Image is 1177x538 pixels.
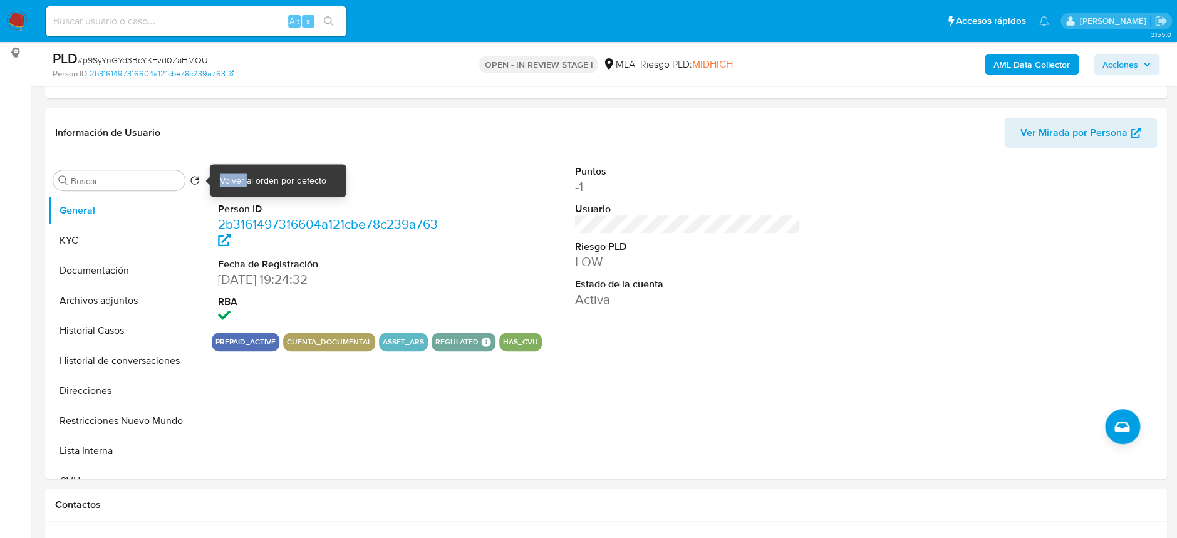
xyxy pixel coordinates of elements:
[55,127,160,139] h1: Información de Usuario
[48,466,205,496] button: CVU
[316,13,341,30] button: search-icon
[575,291,801,308] dd: Activa
[48,256,205,286] button: Documentación
[603,58,635,71] div: MLA
[575,253,801,271] dd: LOW
[985,54,1079,75] button: AML Data Collector
[575,202,801,216] dt: Usuario
[48,286,205,316] button: Archivos adjuntos
[218,295,443,309] dt: RBA
[190,175,200,189] button: Volver al orden por defecto
[48,406,205,436] button: Restricciones Nuevo Mundo
[48,436,205,466] button: Lista Interna
[479,56,598,73] p: OPEN - IN REVIEW STAGE I
[287,339,371,344] button: cuenta_documental
[48,376,205,406] button: Direcciones
[55,499,1157,511] h1: Contactos
[218,257,443,271] dt: Fecha de Registración
[71,175,180,187] input: Buscar
[1039,16,1049,26] a: Notificaciones
[90,68,234,80] a: 2b3161497316604a121cbe78c239a763
[956,14,1026,28] span: Accesos rápidos
[1094,54,1159,75] button: Acciones
[692,57,732,71] span: MIDHIGH
[640,58,732,71] span: Riesgo PLD:
[1004,118,1157,148] button: Ver Mirada por Persona
[48,195,205,225] button: General
[575,240,801,254] dt: Riesgo PLD
[575,277,801,291] dt: Estado de la cuenta
[48,316,205,346] button: Historial Casos
[575,178,801,195] dd: -1
[383,339,424,344] button: asset_ars
[218,271,443,288] dd: [DATE] 19:24:32
[575,165,801,178] dt: Puntos
[1020,118,1128,148] span: Ver Mirada por Persona
[1154,14,1168,28] a: Salir
[289,15,299,27] span: Alt
[1150,29,1171,39] span: 3.155.0
[53,68,87,80] b: Person ID
[58,175,68,185] button: Buscar
[218,215,438,251] a: 2b3161497316604a121cbe78c239a763
[46,13,346,29] input: Buscar usuario o caso...
[48,346,205,376] button: Historial de conversaciones
[435,339,479,344] button: regulated
[503,339,538,344] button: has_cvu
[220,174,326,187] div: Volver al orden por defecto
[218,202,443,216] dt: Person ID
[215,339,276,344] button: prepaid_active
[78,54,208,66] span: # p9SyYnGYd3BcYKFvd0ZaHMQU
[993,54,1070,75] b: AML Data Collector
[53,48,78,68] b: PLD
[1079,15,1150,27] p: cecilia.zacarias@mercadolibre.com
[48,225,205,256] button: KYC
[1102,54,1138,75] span: Acciones
[306,15,310,27] span: s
